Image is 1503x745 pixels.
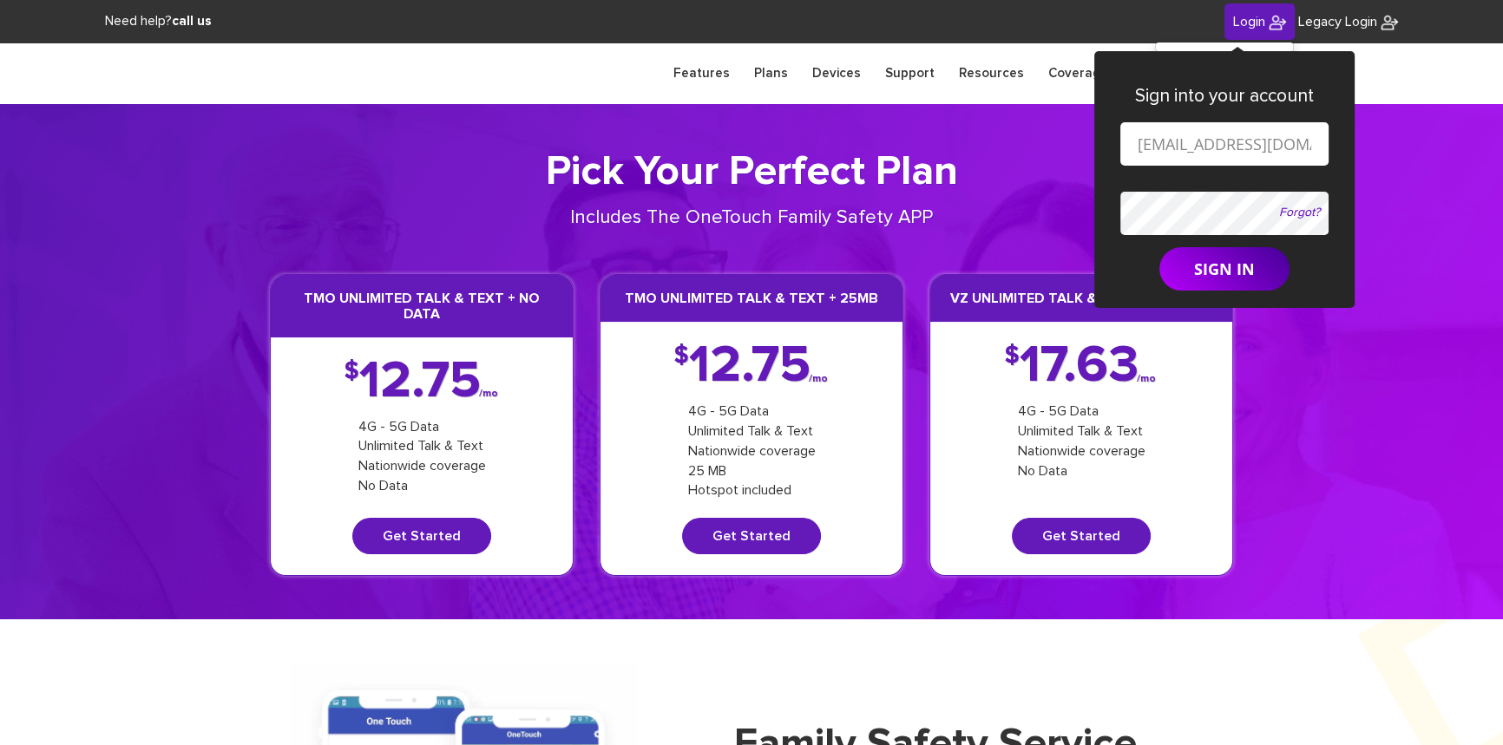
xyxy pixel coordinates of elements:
span: /mo [1137,376,1156,382]
p: Includes The OneTouch Family Safety APP [511,205,993,232]
a: Get Started [352,518,491,554]
div: Unlimited Talk & Text [688,422,816,441]
img: YereimWireless [1269,14,1286,31]
span: $ [674,348,689,365]
a: Legacy Login [1298,12,1398,32]
span: Login [1233,15,1265,29]
a: Get Started [1012,518,1151,554]
a: Forgot? [1279,206,1320,219]
div: 4G - 5G Data [358,417,486,437]
div: Nationwide coverage [1018,441,1145,461]
input: Email or Customer ID [1120,122,1329,166]
h3: TMO Unlimited Talk & Text + No Data [271,275,573,337]
a: Devices [800,56,873,90]
a: Get Started [682,518,821,554]
span: Need help? [105,15,212,28]
span: Legacy Login [1298,15,1377,29]
div: No Data [1018,461,1145,481]
button: SIGN IN [1159,247,1290,291]
span: /mo [809,376,828,382]
div: Unlimited Talk & Text [1018,422,1145,441]
a: Resources [947,56,1036,90]
div: 12.75 [674,348,830,384]
div: 4G - 5G Data [688,402,816,422]
div: 17.63 [1005,348,1158,384]
div: Nationwide coverage [688,441,816,461]
span: $ [345,363,359,381]
a: Plans [742,56,800,90]
div: 12.75 [345,363,500,400]
a: Support [873,56,947,90]
span: /mo [479,390,498,397]
div: Unlimited Talk & Text [358,436,486,456]
a: Coverage [1036,56,1120,90]
div: Nationwide coverage [358,456,486,476]
a: Features [661,56,742,90]
div: No Data [358,476,486,496]
h3: Sign into your account [1120,86,1329,106]
h1: Pick Your Perfect Plan [270,147,1233,198]
img: YereimWireless [1381,14,1398,31]
span: $ [1005,348,1020,365]
div: Hotspot included [688,480,816,500]
h3: VZ Unlimited Talk & Text + No Data [930,275,1232,322]
strong: call us [172,15,212,28]
div: 25 MB [688,461,816,481]
div: 4G - 5G Data [1018,402,1145,422]
h3: TMO Unlimited Talk & Text + 25MB [601,275,902,322]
